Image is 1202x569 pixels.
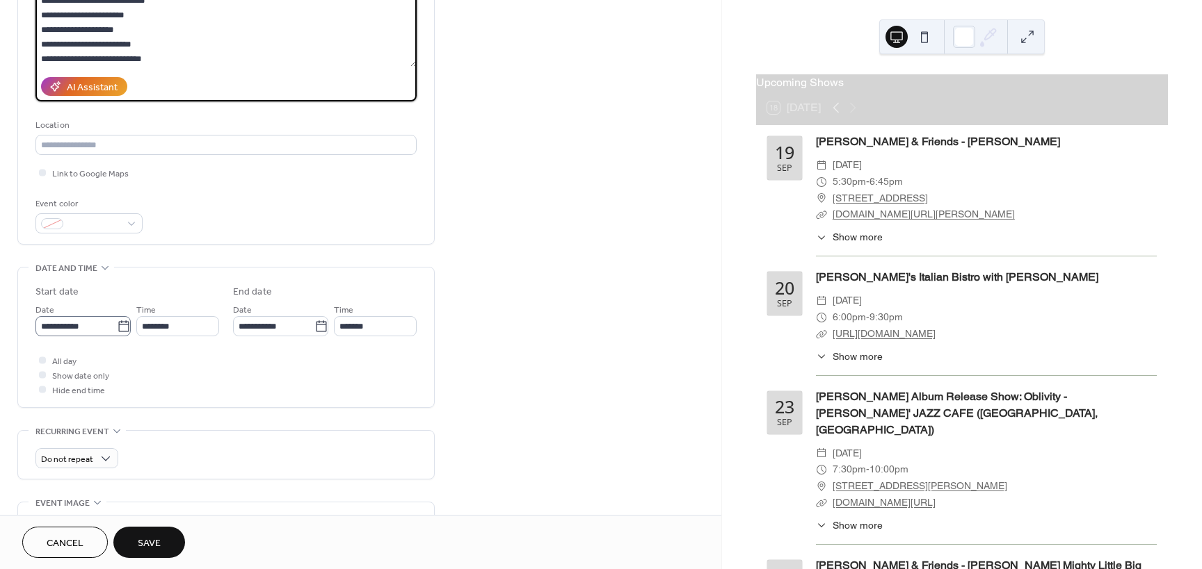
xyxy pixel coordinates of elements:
[816,292,827,309] div: ​
[136,303,156,318] span: Time
[833,461,866,478] span: 7:30pm
[816,230,827,245] div: ​
[775,398,794,415] div: 23
[833,328,936,339] a: [URL][DOMAIN_NAME]
[233,303,252,318] span: Date
[816,461,827,478] div: ​
[816,206,827,223] div: ​
[233,285,272,299] div: End date
[816,518,883,533] button: ​Show more
[833,292,862,309] span: [DATE]
[816,390,1098,436] a: [PERSON_NAME] Album Release Show: Oblivity - [PERSON_NAME]' JAZZ CAFE ([GEOGRAPHIC_DATA], [GEOGRA...
[816,326,827,343] div: ​
[67,81,118,95] div: AI Assistant
[833,445,862,462] span: [DATE]
[22,527,108,558] button: Cancel
[52,167,129,181] span: Link to Google Maps
[816,270,1098,283] a: [PERSON_NAME]'s Italian Bistro with [PERSON_NAME]
[816,230,883,245] button: ​Show more
[35,118,414,133] div: Location
[35,285,79,299] div: Start date
[816,518,827,533] div: ​
[816,495,827,511] div: ​
[35,424,109,439] span: Recurring event
[870,174,903,190] span: 6:45pm
[777,164,792,173] div: Sep
[756,74,1168,91] div: Upcoming Shows
[52,384,105,398] span: Hide end time
[866,309,870,326] span: -
[816,174,827,190] div: ​
[833,518,883,533] span: Show more
[41,77,127,96] button: AI Assistant
[775,144,794,161] div: 19
[870,309,903,326] span: 9:30pm
[138,536,161,551] span: Save
[866,174,870,190] span: -
[334,303,353,318] span: Time
[816,445,827,462] div: ​
[833,230,883,245] span: Show more
[35,261,97,276] span: Date and time
[833,190,928,207] a: [STREET_ADDRESS]
[833,174,866,190] span: 5:30pm
[52,354,77,369] span: All day
[816,478,827,495] div: ​
[833,157,862,174] span: [DATE]
[816,135,1060,148] a: [PERSON_NAME] & Friends - [PERSON_NAME]
[833,478,1007,495] a: [STREET_ADDRESS][PERSON_NAME]
[113,527,185,558] button: Save
[866,461,870,478] span: -
[833,309,866,326] span: 6:00pm
[870,461,908,478] span: 10:00pm
[52,369,109,384] span: Show date only
[777,418,792,427] div: Sep
[35,303,54,318] span: Date
[35,197,140,211] div: Event color
[833,497,936,508] a: [DOMAIN_NAME][URL]
[777,299,792,308] div: Sep
[816,309,827,326] div: ​
[47,536,83,551] span: Cancel
[816,349,827,364] div: ​
[775,279,794,297] div: 20
[833,208,1015,220] a: [DOMAIN_NAME][URL][PERSON_NAME]
[816,349,883,364] button: ​Show more
[35,496,90,511] span: Event image
[41,452,93,468] span: Do not repeat
[816,190,827,207] div: ​
[833,349,883,364] span: Show more
[816,157,827,174] div: ​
